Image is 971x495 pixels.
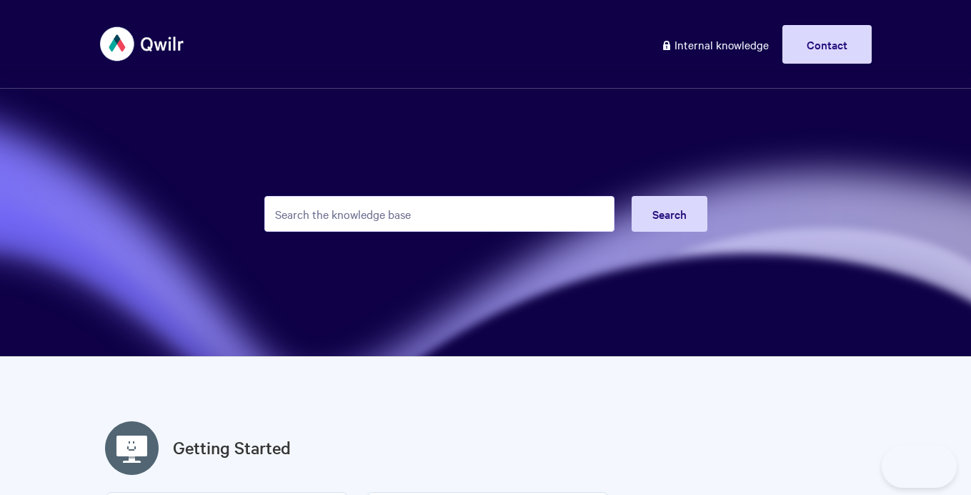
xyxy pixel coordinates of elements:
a: Getting Started [173,435,291,461]
span: Search [652,206,687,222]
iframe: Toggle Customer Support [882,445,957,488]
a: Internal knowledge [650,25,780,64]
img: Qwilr Help Center [100,17,185,71]
input: Search the knowledge base [264,196,614,232]
button: Search [632,196,707,232]
a: Contact [782,25,872,64]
